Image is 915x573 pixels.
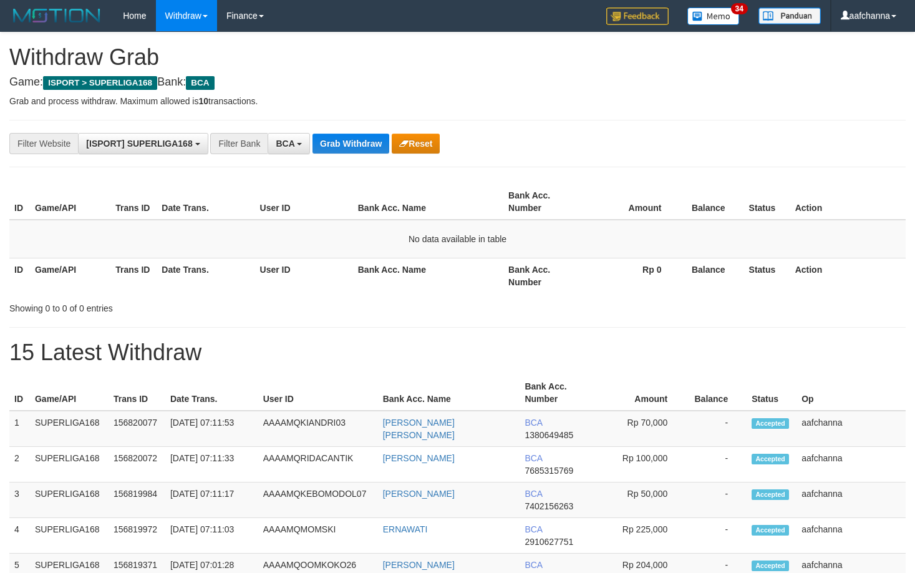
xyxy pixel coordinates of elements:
[109,375,165,411] th: Trans ID
[258,482,378,518] td: AAAAMQKEBOMODOL07
[9,411,30,447] td: 1
[255,258,353,293] th: User ID
[687,7,740,25] img: Button%20Memo.svg
[796,375,906,411] th: Op
[353,258,503,293] th: Bank Acc. Name
[752,525,789,536] span: Accepted
[796,518,906,554] td: aafchanna
[520,375,596,411] th: Bank Acc. Number
[596,447,686,482] td: Rp 100,000
[752,561,789,571] span: Accepted
[584,258,680,293] th: Rp 0
[378,375,520,411] th: Bank Acc. Name
[680,258,743,293] th: Balance
[210,133,268,154] div: Filter Bank
[383,418,455,440] a: [PERSON_NAME] [PERSON_NAME]
[30,482,109,518] td: SUPERLIGA168
[752,489,789,500] span: Accepted
[790,184,906,220] th: Action
[165,482,258,518] td: [DATE] 07:11:17
[596,482,686,518] td: Rp 50,000
[686,411,747,447] td: -
[525,418,542,428] span: BCA
[109,518,165,554] td: 156819972
[525,537,573,547] span: Copy 2910627751 to clipboard
[110,184,157,220] th: Trans ID
[744,258,790,293] th: Status
[731,3,748,14] span: 34
[747,375,796,411] th: Status
[255,184,353,220] th: User ID
[686,518,747,554] td: -
[744,184,790,220] th: Status
[680,184,743,220] th: Balance
[9,184,30,220] th: ID
[312,134,389,154] button: Grab Withdraw
[796,447,906,482] td: aafchanna
[596,375,686,411] th: Amount
[525,524,542,534] span: BCA
[596,518,686,554] td: Rp 225,000
[686,447,747,482] td: -
[258,447,378,482] td: AAAAMQRIDACANTIK
[383,489,455,499] a: [PERSON_NAME]
[165,447,258,482] td: [DATE] 07:11:33
[9,482,30,518] td: 3
[9,375,30,411] th: ID
[78,133,208,154] button: [ISPORT] SUPERLIGA168
[392,134,440,154] button: Reset
[9,95,906,107] p: Grab and process withdraw. Maximum allowed is transactions.
[9,297,372,315] div: Showing 0 to 0 of 0 entries
[9,447,30,482] td: 2
[9,76,906,89] h4: Game: Bank:
[9,258,30,293] th: ID
[686,375,747,411] th: Balance
[30,447,109,482] td: SUPERLIGA168
[525,560,542,570] span: BCA
[525,466,573,476] span: Copy 7685315769 to clipboard
[525,501,573,511] span: Copy 7402156263 to clipboard
[796,482,906,518] td: aafchanna
[165,518,258,554] td: [DATE] 07:11:03
[686,482,747,518] td: -
[596,411,686,447] td: Rp 70,000
[109,411,165,447] td: 156820077
[752,454,789,464] span: Accepted
[30,184,110,220] th: Game/API
[276,139,294,149] span: BCA
[165,375,258,411] th: Date Trans.
[525,489,542,499] span: BCA
[9,518,30,554] td: 4
[30,375,109,411] th: Game/API
[606,7,669,25] img: Feedback.jpg
[109,482,165,518] td: 156819984
[165,411,258,447] td: [DATE] 07:11:53
[198,96,208,106] strong: 10
[258,411,378,447] td: AAAAMQKIANDRI03
[43,76,157,90] span: ISPORT > SUPERLIGA168
[383,560,455,570] a: [PERSON_NAME]
[9,133,78,154] div: Filter Website
[383,453,455,463] a: [PERSON_NAME]
[258,375,378,411] th: User ID
[86,139,192,149] span: [ISPORT] SUPERLIGA168
[109,447,165,482] td: 156820072
[353,184,503,220] th: Bank Acc. Name
[383,524,428,534] a: ERNAWATI
[9,6,104,25] img: MOTION_logo.png
[9,45,906,70] h1: Withdraw Grab
[758,7,821,24] img: panduan.png
[258,518,378,554] td: AAAAMQMOMSKI
[157,258,254,293] th: Date Trans.
[157,184,254,220] th: Date Trans.
[9,220,906,258] td: No data available in table
[525,453,542,463] span: BCA
[752,418,789,429] span: Accepted
[110,258,157,293] th: Trans ID
[525,430,573,440] span: Copy 1380649485 to clipboard
[503,184,584,220] th: Bank Acc. Number
[9,340,906,365] h1: 15 Latest Withdraw
[30,518,109,554] td: SUPERLIGA168
[268,133,310,154] button: BCA
[503,258,584,293] th: Bank Acc. Number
